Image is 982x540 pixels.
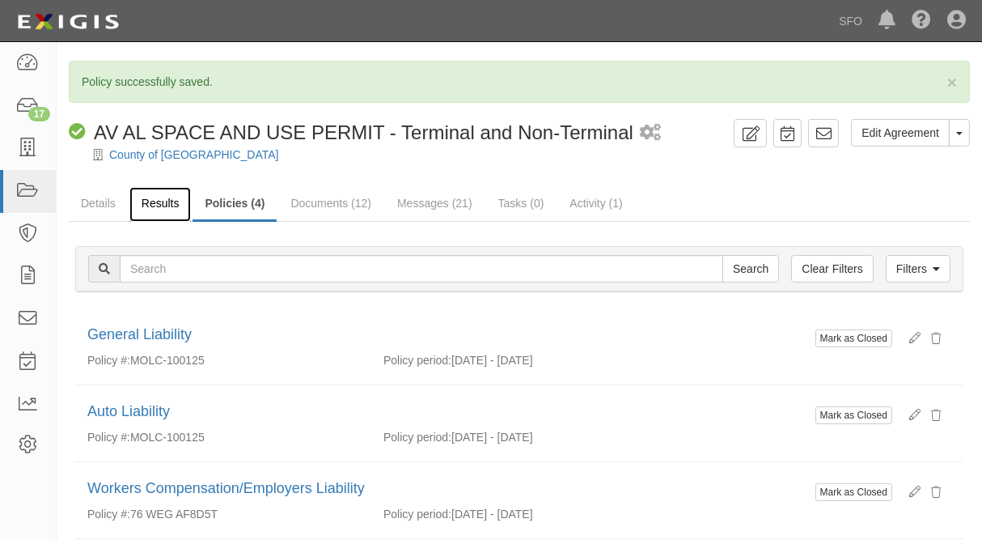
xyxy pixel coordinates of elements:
[947,74,957,91] button: Close
[69,187,128,219] a: Details
[486,187,557,219] a: Tasks (0)
[82,74,957,90] p: Policy successfully saved.
[69,119,633,147] div: AV AL SPACE AND USE PERMIT - Terminal and Non-Terminal
[815,483,892,501] button: Mark as Closed
[278,187,383,219] a: Documents (12)
[947,73,957,91] span: ×
[921,325,951,352] button: Delete Policy
[87,352,130,368] p: Policy #:
[193,187,277,222] a: Policies (4)
[897,483,921,500] a: Edit policy
[12,7,124,36] img: logo-5460c22ac91f19d4615b14bd174203de0afe785f0fc80cf4dbbc73dc1793850b.png
[75,506,371,522] div: 76 WEG AF8D5T
[87,429,130,445] p: Policy #:
[921,402,951,429] button: Delete Policy
[94,121,633,143] span: AV AL SPACE AND USE PERMIT - Terminal and Non-Terminal
[912,11,931,31] i: Help Center - Complianz
[75,352,371,368] div: MOLC-100125
[791,255,873,283] a: Clear Filters
[87,480,365,496] a: Workers Compensation/Employers Liability
[383,352,451,368] p: Policy period:
[385,187,485,219] a: Messages (21)
[87,403,170,419] a: Auto Liability
[371,506,963,522] div: [DATE] - [DATE]
[897,330,921,346] a: Edit policy
[371,352,963,368] div: [DATE] - [DATE]
[69,124,86,141] i: Compliant
[815,330,892,347] button: Mark as Closed
[75,429,371,445] div: MOLC-100125
[640,125,661,142] i: 1 scheduled workflow
[815,406,892,424] button: Mark as Closed
[722,255,779,283] input: Search
[28,107,50,121] div: 17
[129,187,192,222] a: Results
[557,187,634,219] a: Activity (1)
[851,119,950,147] a: Edit Agreement
[831,5,870,37] a: SFO
[383,506,451,522] p: Policy period:
[371,429,963,445] div: [DATE] - [DATE]
[109,148,279,161] a: County of [GEOGRAPHIC_DATA]
[87,506,130,522] p: Policy #:
[897,406,921,423] a: Edit policy
[87,326,192,342] a: General Liability
[383,429,451,445] p: Policy period:
[886,255,950,283] a: Filters
[120,255,723,283] input: Search
[921,478,951,506] button: Delete Policy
